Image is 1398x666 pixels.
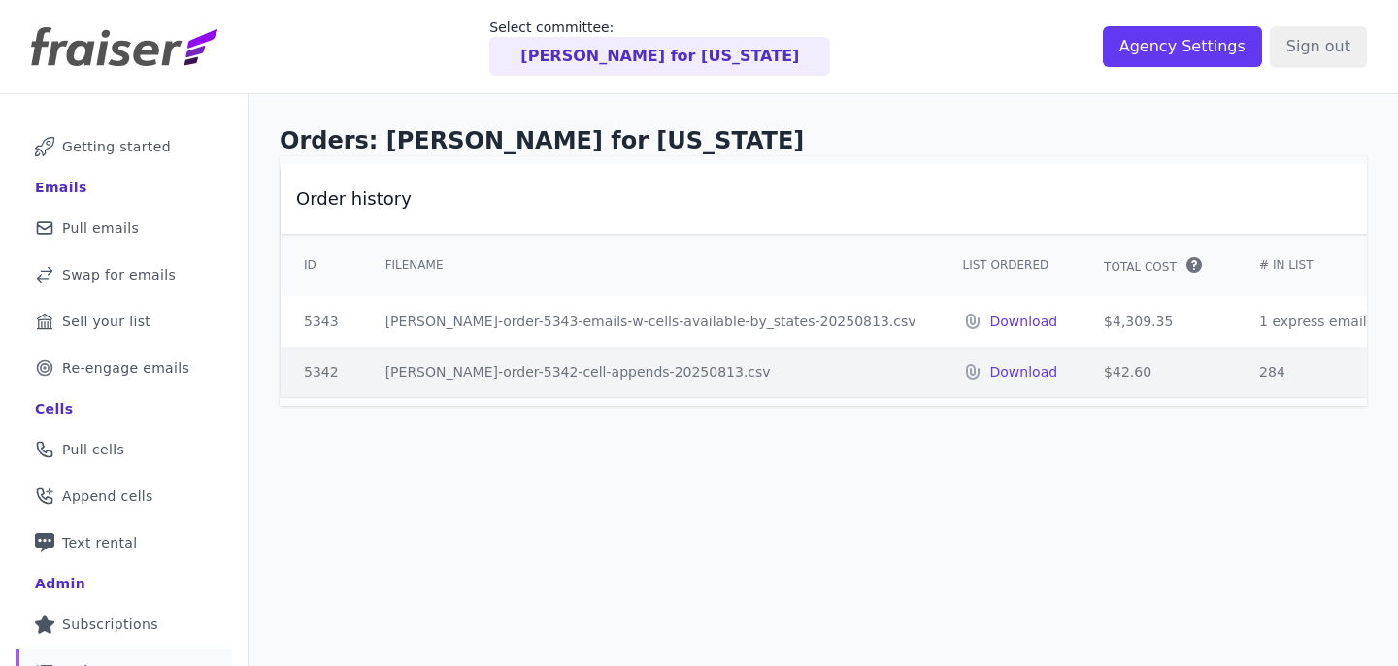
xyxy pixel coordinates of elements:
td: $4,309.35 [1081,296,1236,347]
a: Download [990,362,1058,382]
h1: Orders: [PERSON_NAME] for [US_STATE] [280,125,1367,156]
a: Sell your list [16,300,232,343]
th: Filename [362,234,940,296]
th: List Ordered [940,234,1082,296]
a: Pull emails [16,207,232,250]
a: Pull cells [16,428,232,471]
a: Download [990,312,1058,331]
span: Append cells [62,486,153,506]
img: Fraiser Logo [31,27,217,66]
a: Getting started [16,125,232,168]
span: Total Cost [1104,259,1177,275]
span: Pull cells [62,440,124,459]
span: Re-engage emails [62,358,189,378]
a: Re-engage emails [16,347,232,389]
div: Cells [35,399,73,418]
a: Append cells [16,475,232,517]
td: 5342 [281,347,362,397]
span: Swap for emails [62,265,176,284]
td: [PERSON_NAME]-order-5343-emails-w-cells-available-by_states-20250813.csv [362,296,940,347]
td: [PERSON_NAME]-order-5342-cell-appends-20250813.csv [362,347,940,397]
p: [PERSON_NAME] for [US_STATE] [520,45,799,68]
div: Emails [35,178,87,197]
p: Select committee: [489,17,830,37]
span: Getting started [62,137,171,156]
span: Sell your list [62,312,150,331]
th: ID [281,234,362,296]
span: Subscriptions [62,615,158,634]
input: Sign out [1270,26,1367,67]
a: Subscriptions [16,603,232,646]
div: Admin [35,574,85,593]
span: Pull emails [62,218,139,238]
td: 5343 [281,296,362,347]
span: Text rental [62,533,138,552]
a: Text rental [16,521,232,564]
a: Select committee: [PERSON_NAME] for [US_STATE] [489,17,830,76]
input: Agency Settings [1103,26,1262,67]
a: Swap for emails [16,253,232,296]
td: $42.60 [1081,347,1236,397]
